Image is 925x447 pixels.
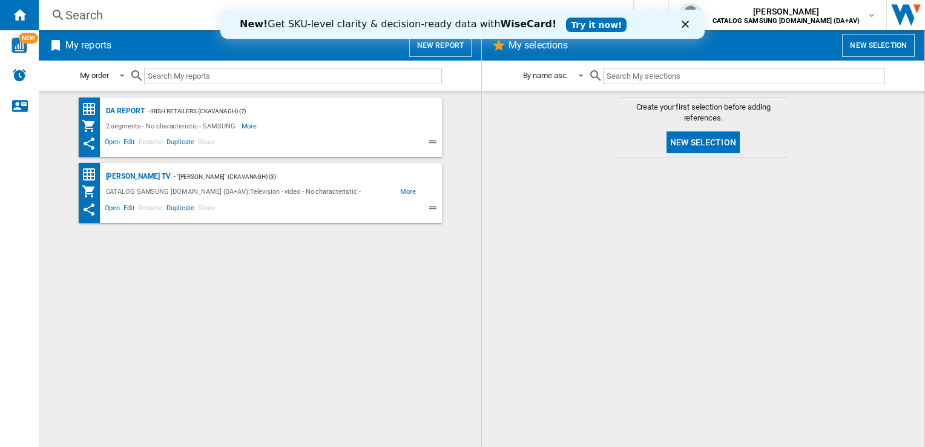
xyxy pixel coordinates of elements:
div: - "[PERSON_NAME]" (ckavanagh) (3) [171,169,418,184]
input: Search My reports [144,68,442,84]
div: My Assortment [82,119,103,133]
span: Share [196,136,217,151]
img: alerts-logo.svg [12,68,27,82]
span: [PERSON_NAME] [713,5,860,18]
img: profile.jpg [679,3,703,27]
span: NEW [19,33,38,44]
div: Price Matrix [82,102,103,117]
span: Edit [122,136,137,151]
div: My order [80,71,109,80]
button: New selection [842,34,915,57]
iframe: Intercom live chat banner [220,10,705,39]
span: More [242,119,259,133]
div: By name asc. [523,71,568,80]
ng-md-icon: This report has been shared with you [82,136,96,151]
span: Edit [122,202,137,217]
b: CATALOG SAMSUNG [DOMAIN_NAME] (DA+AV) [713,17,860,25]
span: Share [196,202,217,217]
button: New report [409,34,472,57]
div: My Assortment [82,184,103,199]
input: Search My selections [603,68,884,84]
span: Open [103,136,122,151]
div: DA Report [103,104,145,119]
span: Rename [137,136,165,151]
h2: My selections [506,34,570,57]
button: New selection [667,131,740,153]
span: Duplicate [165,202,196,217]
span: More [400,184,418,199]
div: Price Matrix [82,167,103,182]
span: Rename [137,202,165,217]
img: wise-card.svg [12,38,27,53]
h2: My reports [63,34,114,57]
div: Search [65,7,602,24]
div: - Irish Retailers (ckavanagh) (7) [145,104,418,119]
div: Close [461,11,473,18]
span: Open [103,202,122,217]
div: CATALOG SAMSUNG [DOMAIN_NAME] (DA+AV):Television - video - No characteristic - SAMSUNG [103,184,400,199]
span: Duplicate [165,136,196,151]
div: [PERSON_NAME] TV [103,169,171,184]
span: Create your first selection before adding references. [619,102,788,124]
div: 2 segments - No characteristic - SAMSUNG [103,119,242,133]
ng-md-icon: This report has been shared with you [82,202,96,217]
